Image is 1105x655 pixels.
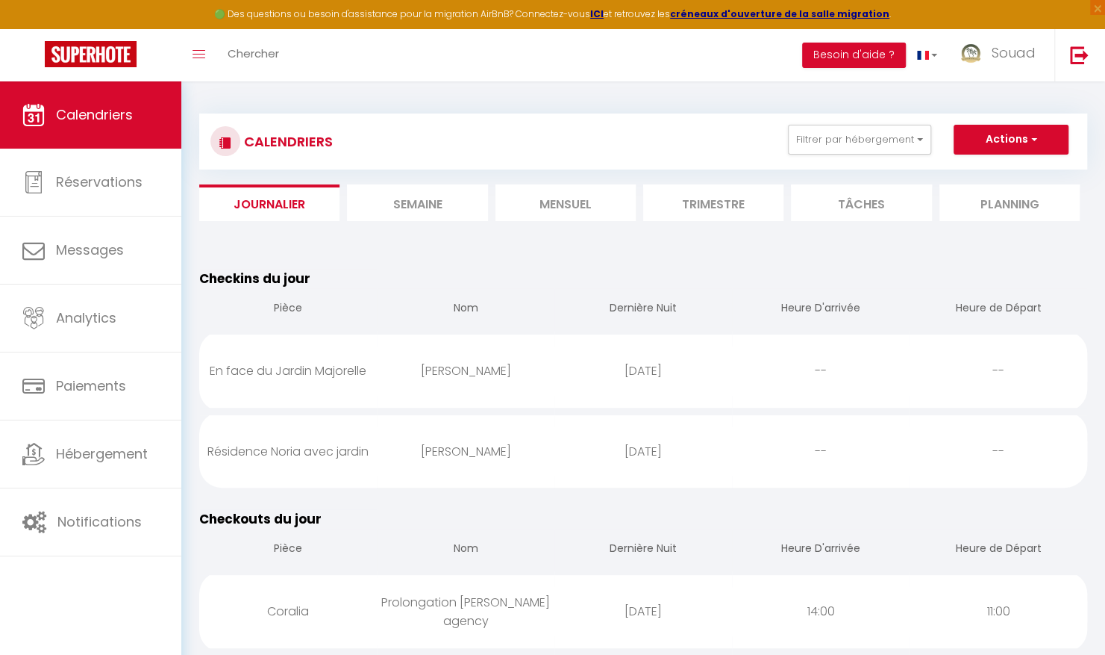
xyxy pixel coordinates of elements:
[199,510,322,528] span: Checkouts du jour
[960,43,982,64] img: ...
[228,46,279,61] span: Chercher
[377,529,554,571] th: Nom
[910,347,1087,395] div: --
[347,184,487,221] li: Semaine
[199,347,377,395] div: En face du Jardin Majorelle
[377,578,554,645] div: Prolongation [PERSON_NAME] agency
[56,173,143,191] span: Réservations
[240,125,333,158] h3: CALENDRIERS
[554,427,732,476] div: [DATE]
[554,587,732,636] div: [DATE]
[732,288,910,331] th: Heure D'arrivée
[554,529,732,571] th: Dernière Nuit
[199,587,377,636] div: Coralia
[45,41,137,67] img: Super Booking
[791,184,931,221] li: Tâches
[732,347,910,395] div: --
[56,308,116,327] span: Analytics
[554,347,732,395] div: [DATE]
[732,427,910,476] div: --
[554,288,732,331] th: Dernière Nuit
[954,125,1068,155] button: Actions
[643,184,783,221] li: Trimestre
[1070,46,1089,64] img: logout
[56,444,148,463] span: Hébergement
[948,29,1054,81] a: ... Souad
[802,43,906,68] button: Besoin d'aide ?
[732,529,910,571] th: Heure D'arrivée
[199,270,310,288] span: Checkins du jour
[670,7,889,20] a: créneaux d'ouverture de la salle migration
[788,125,931,155] button: Filtrer par hébergement
[992,43,1036,62] span: Souad
[377,427,554,476] div: [PERSON_NAME]
[495,184,636,221] li: Mensuel
[377,347,554,395] div: [PERSON_NAME]
[12,6,57,51] button: Ouvrir le widget de chat LiveChat
[216,29,290,81] a: Chercher
[590,7,604,20] a: ICI
[199,288,377,331] th: Pièce
[56,376,126,395] span: Paiements
[910,288,1087,331] th: Heure de Départ
[199,184,339,221] li: Journalier
[56,240,124,259] span: Messages
[377,288,554,331] th: Nom
[910,427,1087,476] div: --
[199,529,377,571] th: Pièce
[56,105,133,124] span: Calendriers
[57,512,142,531] span: Notifications
[910,587,1087,636] div: 11:00
[939,184,1080,221] li: Planning
[910,529,1087,571] th: Heure de Départ
[199,427,377,476] div: Résidence Noria avec jardin
[732,587,910,636] div: 14:00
